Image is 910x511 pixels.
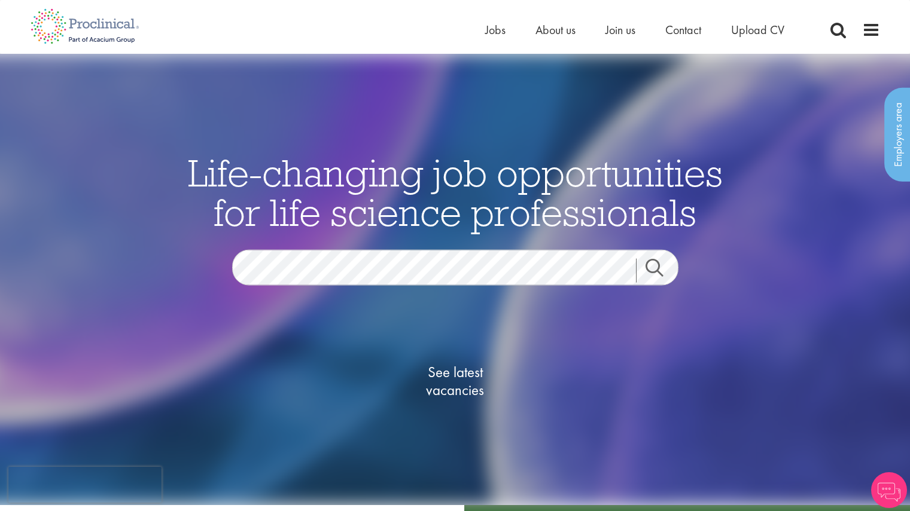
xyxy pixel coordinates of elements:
[395,363,515,399] span: See latest vacancies
[8,467,162,503] iframe: reCAPTCHA
[535,22,576,38] a: About us
[605,22,635,38] a: Join us
[731,22,784,38] a: Upload CV
[395,316,515,447] a: See latestvacancies
[665,22,701,38] a: Contact
[485,22,506,38] a: Jobs
[636,259,687,283] a: Job search submit button
[188,149,723,236] span: Life-changing job opportunities for life science professionals
[871,472,907,508] img: Chatbot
